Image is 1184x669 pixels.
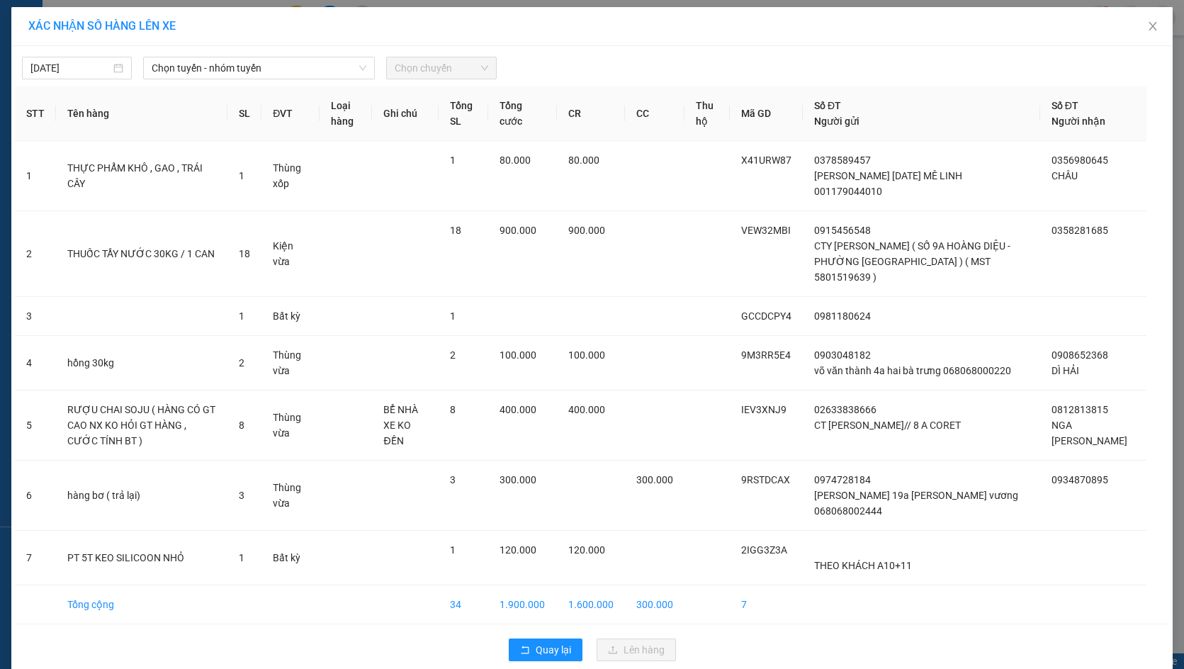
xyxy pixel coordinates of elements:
span: 0356980645 [1051,154,1108,166]
span: CHÂU [1051,170,1078,181]
span: 0358281685 [1051,225,1108,236]
th: Loại hàng [320,86,373,141]
td: 2 [15,211,56,297]
span: Người nhận [1051,116,1105,127]
span: 0903048182 [814,349,871,361]
td: PT 5T KEO SILICOON NHỎ [56,531,227,585]
span: 300.000 [636,474,673,485]
td: 7 [730,585,803,624]
th: ĐVT [261,86,319,141]
span: GCCDCPY4 [741,310,791,322]
td: Tổng cộng [56,585,227,624]
span: 3 [450,474,456,485]
td: Thùng xốp [261,141,319,211]
td: Kiện vừa [261,211,319,297]
span: 1 [239,552,244,563]
th: STT [15,86,56,141]
span: Quay lại [536,642,571,658]
td: Thùng vừa [261,336,319,390]
td: RƯỢU CHAI SOJU ( HÀNG CÓ GT CAO NX KO HỎI GT HÀNG , CƯỚC TÍNH BT ) [56,390,227,461]
span: 8 [450,404,456,415]
span: CTY [PERSON_NAME] ( SỐ 9A HOÀNG DIỆU - PHƯỜNG [GEOGRAPHIC_DATA] ) ( MST 5801519639 ) [814,240,1010,283]
span: [PERSON_NAME] [DATE] MÊ LINH 001179044010 [814,170,962,197]
td: THUỐC TẨY NƯỚC 30KG / 1 CAN [56,211,227,297]
span: Chọn chuyến [395,57,487,79]
span: [PERSON_NAME] 19a [PERSON_NAME] vương 068068002444 [814,490,1018,517]
span: 120.000 [568,544,605,556]
td: hồng 30kg [56,336,227,390]
td: 1 [15,141,56,211]
span: 2IGG3Z3A [741,544,787,556]
span: 8 [239,420,244,431]
span: close [1147,21,1158,32]
td: 4 [15,336,56,390]
th: CR [557,86,625,141]
th: Tổng SL [439,86,489,141]
td: 1.600.000 [557,585,625,624]
span: 3 [239,490,244,501]
td: 6 [15,461,56,531]
span: DÌ HẢI [1051,365,1079,376]
td: Thùng vừa [261,461,319,531]
th: Tổng cước [488,86,557,141]
span: 2 [239,357,244,369]
span: võ văn thành 4a hai bà trưng 068068000220 [814,365,1011,376]
span: 0934870895 [1051,474,1108,485]
span: NGA [PERSON_NAME] [1051,420,1127,446]
td: Bất kỳ [261,531,319,585]
span: XÁC NHẬN SỐ HÀNG LÊN XE [28,19,176,33]
th: SL [227,86,261,141]
span: 0812813815 [1051,404,1108,415]
span: 0974728184 [814,474,871,485]
span: 100.000 [568,349,605,361]
span: IEV3XNJ9 [741,404,786,415]
span: 0908652368 [1051,349,1108,361]
td: Thùng vừa [261,390,319,461]
span: 1 [239,310,244,322]
span: rollback [520,645,530,656]
span: 2 [450,349,456,361]
span: 0915456548 [814,225,871,236]
span: 1 [450,154,456,166]
button: uploadLên hàng [597,639,676,661]
span: 1 [450,544,456,556]
td: 300.000 [625,585,684,624]
th: Ghi chú [372,86,438,141]
span: 1 [450,310,456,322]
span: Người gửi [814,116,859,127]
span: 9M3RR5E4 [741,349,791,361]
span: 400.000 [500,404,536,415]
span: 9RSTDCAX [741,474,790,485]
td: Bất kỳ [261,297,319,336]
span: 900.000 [568,225,605,236]
span: BỂ NHÀ XE KO ĐỀN [383,404,418,446]
span: 80.000 [500,154,531,166]
button: rollbackQuay lại [509,639,582,661]
span: down [359,64,367,72]
span: Số ĐT [814,100,841,111]
span: CT [PERSON_NAME]// 8 A CORET [814,420,961,431]
th: CC [625,86,684,141]
span: 0981180624 [814,310,871,322]
th: Mã GD [730,86,803,141]
span: 120.000 [500,544,536,556]
input: 11/10/2025 [30,60,111,76]
span: 02633838666 [814,404,876,415]
th: Thu hộ [684,86,730,141]
th: Tên hàng [56,86,227,141]
button: Close [1133,7,1173,47]
span: 300.000 [500,474,536,485]
span: 100.000 [500,349,536,361]
span: 80.000 [568,154,599,166]
span: 900.000 [500,225,536,236]
td: 1.900.000 [488,585,557,624]
td: THỰC PHẨM KHÔ , GAO , TRÁI CÂY [56,141,227,211]
span: VEW32MBI [741,225,791,236]
span: 1 [239,170,244,181]
span: 400.000 [568,404,605,415]
td: 7 [15,531,56,585]
td: 34 [439,585,489,624]
span: 18 [450,225,461,236]
span: X41URW87 [741,154,791,166]
td: hàng bơ ( trả lại) [56,461,227,531]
